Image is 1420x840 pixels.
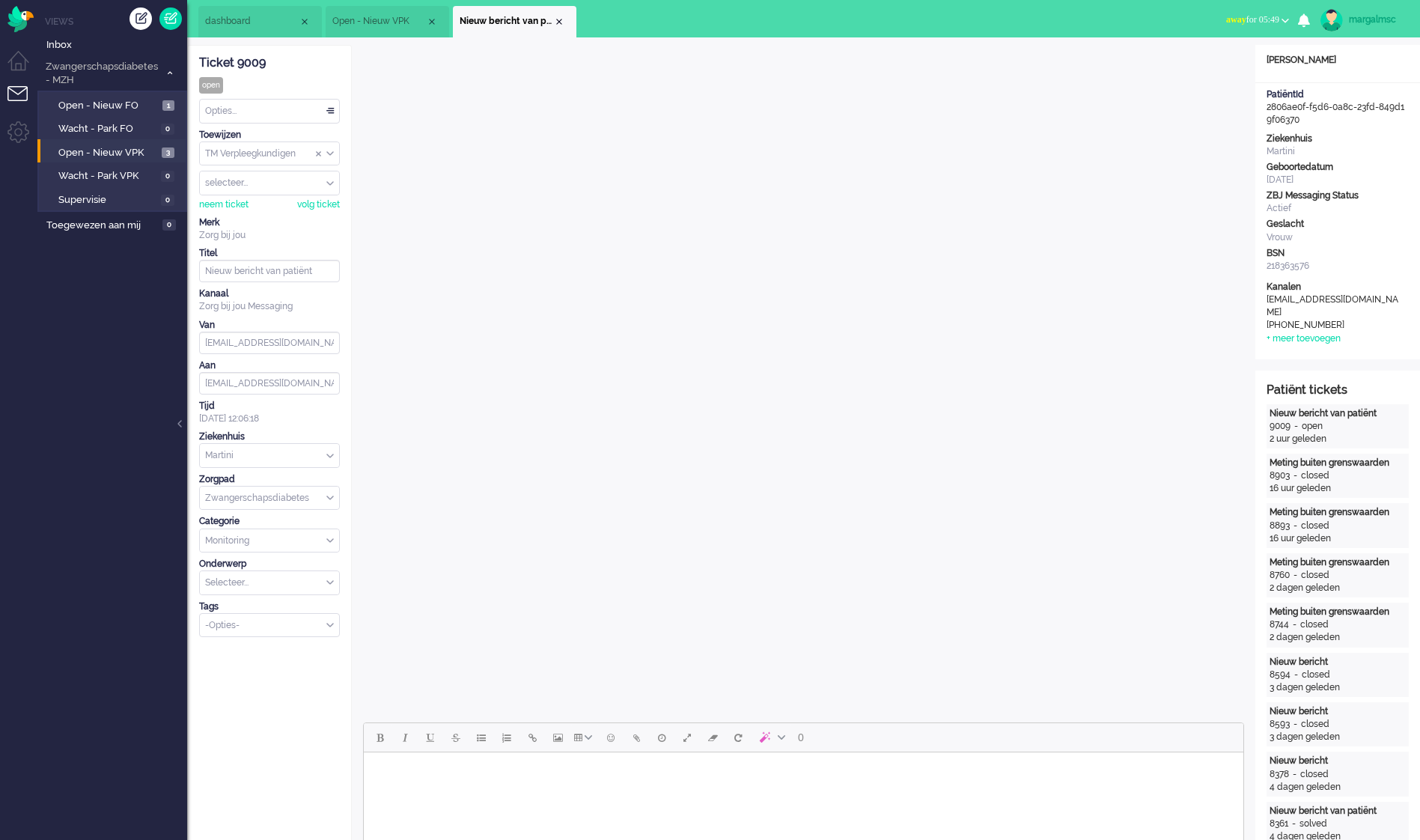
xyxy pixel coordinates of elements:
[725,725,751,750] button: Reset content
[332,15,426,28] span: Open - Nieuw VPK
[1270,569,1290,582] div: 8760
[700,725,725,750] button: Clear formatting
[1300,768,1329,781] div: closed
[161,195,174,206] span: 0
[1270,705,1406,718] div: Nieuw bericht
[494,725,519,750] button: Numbered list
[453,6,576,37] li: 9009
[45,15,187,28] li: Views
[545,725,570,750] button: Insert/edit image
[199,129,340,141] div: Toewijzen
[1270,681,1406,694] div: 3 dagen geleden
[1270,669,1291,681] div: 8594
[43,60,159,88] span: Zwangerschapsdiabetes - MZH
[443,725,469,750] button: Strikethrough
[43,216,187,233] a: Toegewezen aan mij 0
[1270,618,1289,631] div: 8744
[199,613,340,638] div: Select Tags
[553,16,565,28] div: Close tab
[1290,520,1301,532] div: -
[58,146,158,160] span: Open - Nieuw VPK
[199,515,340,528] div: Categorie
[392,725,418,750] button: Italic
[570,725,598,750] button: Table
[1270,631,1406,644] div: 2 dagen geleden
[1226,14,1279,25] span: for 05:49
[674,725,700,750] button: Fullscreen
[199,247,340,260] div: Titel
[58,99,159,113] span: Open - Nieuw FO
[1270,556,1406,569] div: Meting buiten grenswaarden
[1270,718,1290,731] div: 8593
[1270,457,1406,469] div: Meting buiten grenswaarden
[1291,420,1302,433] div: -
[205,15,299,28] span: dashboard
[1267,293,1401,319] div: [EMAIL_ADDRESS][DOMAIN_NAME]
[1267,382,1409,399] div: Patiënt tickets
[1299,818,1327,830] div: solved
[1270,532,1406,545] div: 16 uur geleden
[1300,618,1329,631] div: closed
[199,473,340,486] div: Zorgpad
[129,7,152,30] div: Creëer ticket
[791,725,811,750] button: 0
[1267,145,1409,158] div: Martini
[1270,582,1406,594] div: 2 dagen geleden
[1320,9,1343,31] img: avatar
[7,10,34,21] a: Omnidesk
[1270,482,1406,495] div: 16 uur geleden
[1217,4,1298,37] li: awayfor 05:49
[43,167,186,183] a: Wacht - Park VPK 0
[58,122,157,136] span: Wacht - Park FO
[1255,88,1420,127] div: 2806ae0f-f5d6-0a8c-23fd-849d19f06370
[198,6,322,37] li: Dashboard
[1289,618,1300,631] div: -
[1290,569,1301,582] div: -
[1226,14,1246,25] span: away
[7,6,34,32] img: flow_omnibird.svg
[199,287,340,300] div: Kanaal
[519,725,545,750] button: Insert/edit link
[199,55,340,72] div: Ticket 9009
[1270,781,1406,794] div: 4 dagen geleden
[1267,88,1409,101] div: PatiëntId
[1267,218,1409,231] div: Geslacht
[43,191,186,207] a: Supervisie 0
[199,558,340,570] div: Onderwerp
[1317,9,1405,31] a: margalmsc
[418,725,443,750] button: Underline
[7,86,41,120] li: Tickets menu
[159,7,182,30] a: Quick Ticket
[58,169,157,183] span: Wacht - Park VPK
[649,725,674,750] button: Delay message
[1267,189,1409,202] div: ZBJ Messaging Status
[1301,569,1329,582] div: closed
[1270,656,1406,669] div: Nieuw bericht
[199,198,249,211] div: neem ticket
[1270,731,1406,743] div: 3 dagen geleden
[598,725,624,750] button: Emoticons
[1267,202,1409,215] div: Actief
[1267,161,1409,174] div: Geboortedatum
[326,6,449,37] li: View
[751,725,791,750] button: AI
[1270,755,1406,767] div: Nieuw bericht
[1267,133,1409,145] div: Ziekenhuis
[1349,12,1405,27] div: margalmsc
[162,147,174,159] span: 3
[1270,420,1291,433] div: 9009
[58,193,157,207] span: Supervisie
[1267,319,1401,332] div: [PHONE_NUMBER]
[199,77,223,94] div: open
[469,725,494,750] button: Bullet list
[1301,520,1329,532] div: closed
[1270,606,1406,618] div: Meting buiten grenswaarden
[199,300,340,313] div: Zorg bij jou Messaging
[199,229,340,242] div: Zorg bij jou
[1270,469,1290,482] div: 8903
[1302,420,1323,433] div: open
[161,171,174,182] span: 0
[43,97,186,113] a: Open - Nieuw FO 1
[1267,247,1409,260] div: BSN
